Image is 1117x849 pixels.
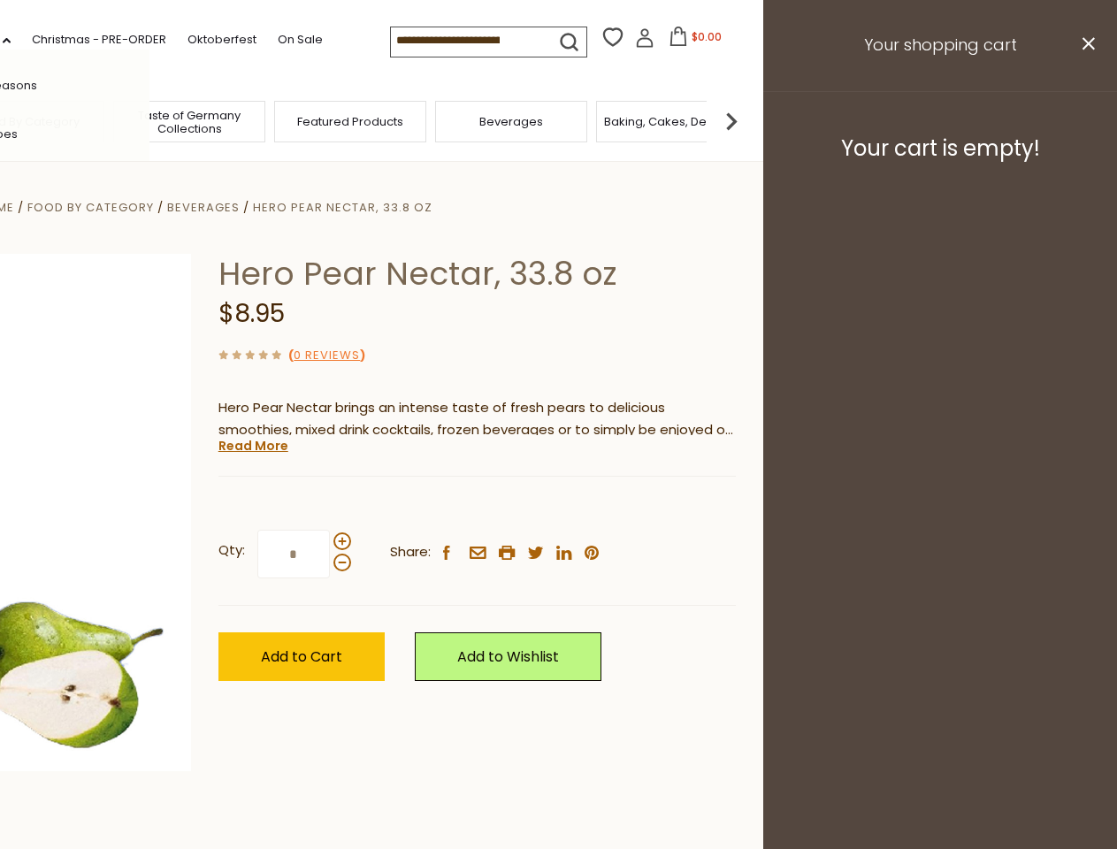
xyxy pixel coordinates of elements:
[27,199,154,216] a: Food By Category
[167,199,240,216] a: Beverages
[658,27,733,53] button: $0.00
[785,135,1095,162] h3: Your cart is empty!
[218,632,385,681] button: Add to Cart
[187,30,256,50] a: Oktoberfest
[479,115,543,128] a: Beverages
[261,646,342,667] span: Add to Cart
[253,199,432,216] a: Hero Pear Nectar, 33.8 oz
[297,115,403,128] a: Featured Products
[390,541,431,563] span: Share:
[218,254,736,294] h1: Hero Pear Nectar, 33.8 oz
[288,347,365,363] span: ( )
[32,30,166,50] a: Christmas - PRE-ORDER
[604,115,741,128] a: Baking, Cakes, Desserts
[218,397,736,441] p: Hero Pear Nectar brings an intense taste of fresh pears to delicious smoothies, mixed drink cockt...
[218,437,288,455] a: Read More
[218,539,245,562] strong: Qty:
[415,632,601,681] a: Add to Wishlist
[714,103,749,139] img: next arrow
[218,296,285,331] span: $8.95
[257,530,330,578] input: Qty:
[119,109,260,135] a: Taste of Germany Collections
[294,347,360,365] a: 0 Reviews
[278,30,323,50] a: On Sale
[692,29,722,44] span: $0.00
